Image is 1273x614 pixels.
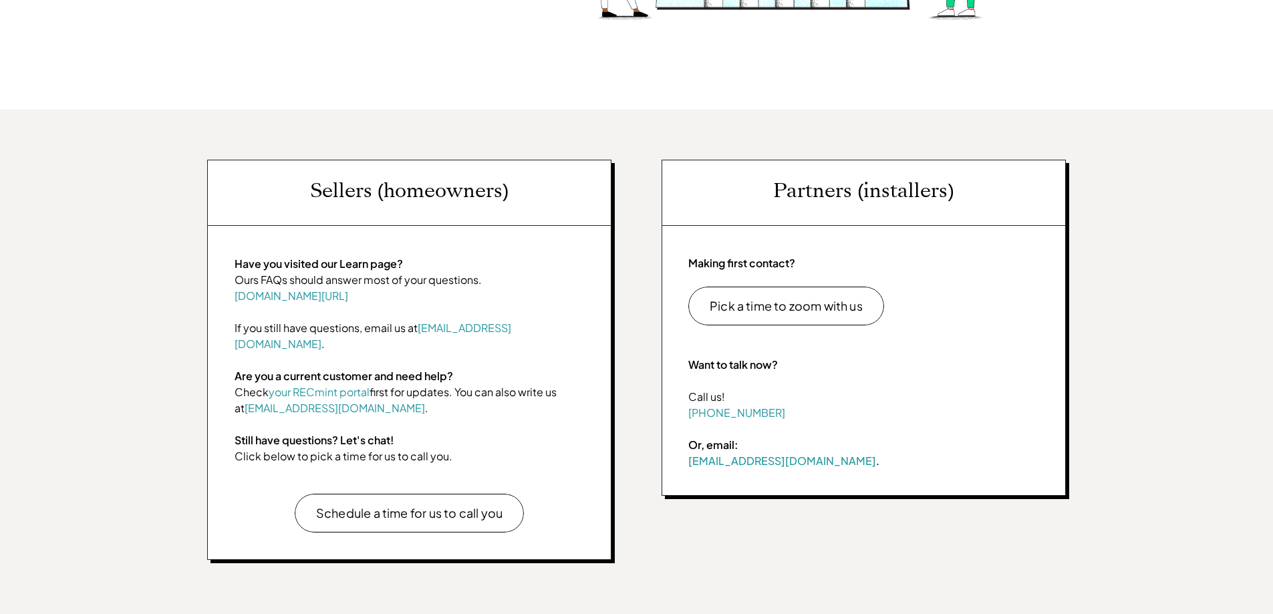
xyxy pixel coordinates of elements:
[235,384,584,432] p: Check first for updates. You can also write us at .
[773,180,954,202] p: Partners (installers)
[688,453,1039,469] p: .
[235,448,584,464] p: Click below to pick a time for us to call you.
[688,454,876,468] a: [EMAIL_ADDRESS][DOMAIN_NAME]
[688,373,1039,405] p: Call us!
[245,401,425,415] a: [EMAIL_ADDRESS][DOMAIN_NAME]
[688,357,1039,373] p: Want to talk now?
[688,287,884,325] a: Pick a time to zoom with us
[295,494,524,532] a: Schedule a time for us to call you
[269,385,370,399] a: your RECmint portal
[310,180,509,202] p: Sellers (homeowners)
[235,256,584,272] p: Have you visited our Learn page?
[688,255,1039,271] p: Making first contact?
[710,300,863,312] p: Pick a time to zoom with us
[235,368,584,384] p: Are you a current customer and need help?
[316,507,503,519] p: Schedule a time for us to call you
[235,272,584,304] p: Ours FAQs should answer most of your questions.
[235,432,584,448] p: Still have questions? Let's chat!
[688,406,785,420] a: [PHONE_NUMBER]
[235,320,584,352] p: If you still have questions, email us at .
[235,321,511,351] a: [EMAIL_ADDRESS][DOMAIN_NAME]
[235,289,348,303] a: [DOMAIN_NAME][URL]
[688,437,1039,453] p: Or, email:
